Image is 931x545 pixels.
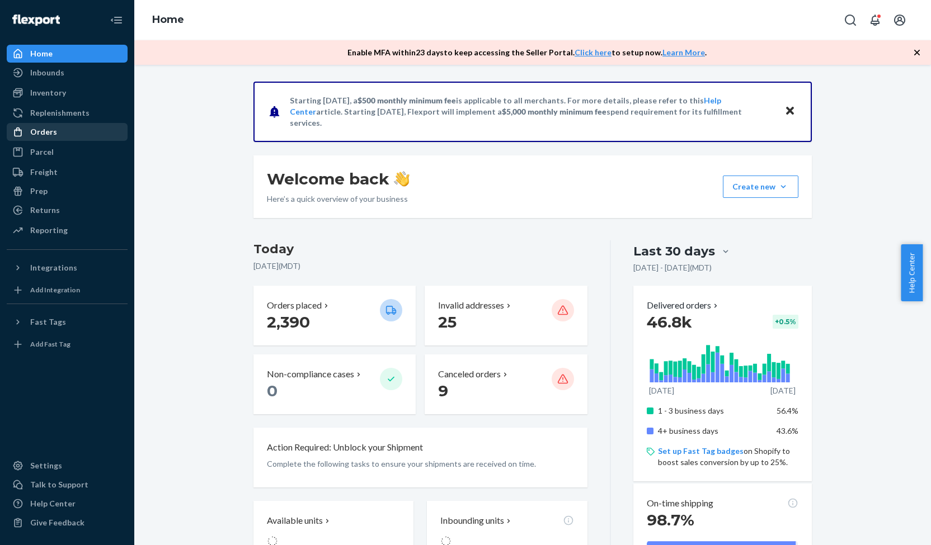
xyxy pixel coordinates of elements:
div: Freight [30,167,58,178]
h1: Welcome back [267,169,410,189]
button: Close Navigation [105,9,128,31]
img: hand-wave emoji [394,171,410,187]
div: Talk to Support [30,479,88,490]
p: [DATE] [649,385,674,396]
span: 0 [267,381,278,400]
p: Inbounding units [440,514,504,527]
p: Orders placed [267,299,322,312]
a: Help Center [7,495,128,513]
a: Parcel [7,143,128,161]
p: Invalid addresses [438,299,504,312]
div: Inbounds [30,67,64,78]
p: on Shopify to boost sales conversion by up to 25%. [658,446,798,468]
div: Inventory [30,87,66,98]
a: Add Fast Tag [7,335,128,353]
span: 56.4% [777,406,798,415]
div: Parcel [30,146,54,158]
p: Canceled orders [438,368,501,381]
button: Orders placed 2,390 [253,286,416,345]
a: Returns [7,201,128,219]
span: 98.7% [647,510,694,529]
div: Reporting [30,225,68,236]
span: 9 [438,381,448,400]
span: 46.8k [647,312,692,331]
img: Flexport logo [12,15,60,26]
div: Last 30 days [633,243,715,260]
a: Reporting [7,221,128,239]
p: Non-compliance cases [267,368,354,381]
h3: Today [253,240,587,258]
a: Set up Fast Tag badges [658,446,744,456]
p: Available units [267,514,323,527]
div: Orders [30,126,57,138]
a: Home [152,13,184,26]
div: Add Fast Tag [30,339,70,349]
p: [DATE] [770,385,796,396]
button: Create new [723,176,798,198]
button: Delivered orders [647,299,720,312]
p: Complete the following tasks to ensure your shipments are received on time. [267,458,574,470]
div: Integrations [30,262,77,273]
a: Freight [7,163,128,181]
p: [DATE] - [DATE] ( MDT ) [633,262,712,273]
div: Help Center [30,498,76,509]
span: $500 monthly minimum fee [358,96,456,105]
p: 4+ business days [658,425,768,437]
p: Starting [DATE], a is applicable to all merchants. For more details, please refer to this article... [290,95,774,129]
span: 25 [438,312,457,331]
p: On-time shipping [647,497,713,510]
p: [DATE] ( MDT ) [253,260,587,272]
div: Returns [30,205,60,216]
p: Here’s a quick overview of your business [267,193,410,205]
p: Action Required: Unblock your Shipment [267,441,423,454]
button: Canceled orders 9 [425,354,587,414]
a: Home [7,45,128,63]
button: Open notifications [864,9,886,31]
a: Talk to Support [7,476,128,494]
div: Fast Tags [30,316,66,328]
button: Fast Tags [7,313,128,331]
button: Open Search Box [839,9,862,31]
span: $5,000 monthly minimum fee [502,107,606,116]
a: Add Integration [7,281,128,299]
a: Click here [575,48,612,57]
button: Give Feedback [7,514,128,532]
a: Prep [7,182,128,200]
span: 2,390 [267,312,310,331]
a: Orders [7,123,128,141]
a: Inventory [7,84,128,102]
a: Learn More [662,48,705,57]
button: Invalid addresses 25 [425,286,587,345]
a: Inbounds [7,64,128,82]
div: + 0.5 % [773,315,798,329]
button: Close [783,103,797,120]
button: Open account menu [888,9,911,31]
a: Settings [7,457,128,475]
a: Replenishments [7,104,128,122]
ol: breadcrumbs [143,4,193,36]
button: Integrations [7,259,128,277]
p: Enable MFA within 23 days to keep accessing the Seller Portal. to setup now. . [347,47,707,58]
button: Help Center [901,244,923,301]
button: Non-compliance cases 0 [253,354,416,414]
span: 43.6% [777,426,798,435]
div: Give Feedback [30,517,84,528]
div: Prep [30,186,48,197]
div: Add Integration [30,285,80,295]
div: Replenishments [30,107,90,119]
p: 1 - 3 business days [658,405,768,416]
div: Settings [30,460,62,471]
div: Home [30,48,53,59]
